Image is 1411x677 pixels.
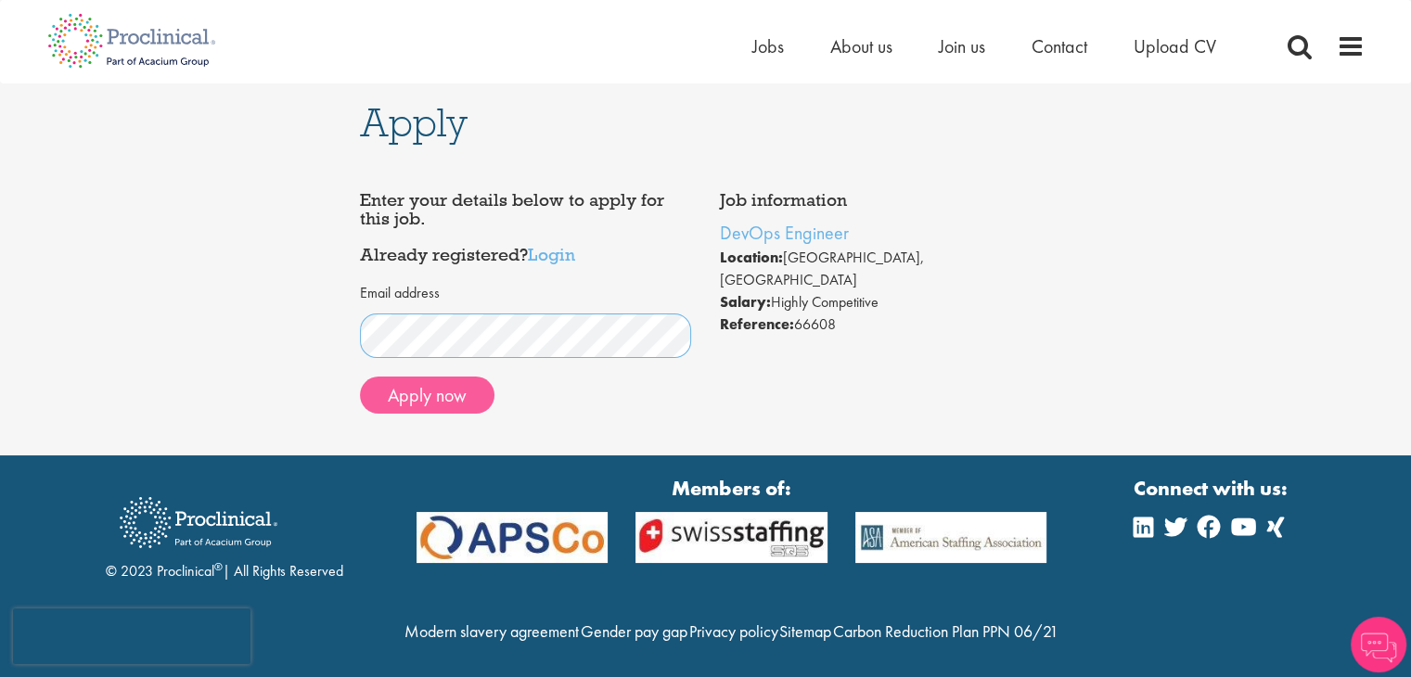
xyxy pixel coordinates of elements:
[106,483,343,582] div: © 2023 Proclinical | All Rights Reserved
[830,34,892,58] a: About us
[360,191,692,264] h4: Enter your details below to apply for this job. Already registered?
[360,97,468,147] span: Apply
[720,221,849,245] a: DevOps Engineer
[1351,617,1406,672] img: Chatbot
[106,484,291,561] img: Proclinical Recruitment
[622,512,841,563] img: APSCo
[404,620,579,642] a: Modern slavery agreement
[720,313,1052,336] li: 66608
[214,559,223,574] sup: ®
[939,34,985,58] a: Join us
[417,474,1047,503] strong: Members of:
[720,247,1052,291] li: [GEOGRAPHIC_DATA], [GEOGRAPHIC_DATA]
[403,512,622,563] img: APSCo
[1032,34,1087,58] a: Contact
[720,248,783,267] strong: Location:
[720,291,1052,313] li: Highly Competitive
[841,512,1061,563] img: APSCo
[688,620,777,642] a: Privacy policy
[752,34,784,58] a: Jobs
[833,620,1058,642] a: Carbon Reduction Plan PPN 06/21
[528,243,575,265] a: Login
[720,314,794,334] strong: Reference:
[720,292,771,312] strong: Salary:
[1134,474,1291,503] strong: Connect with us:
[360,377,494,414] button: Apply now
[360,283,440,304] label: Email address
[779,620,831,642] a: Sitemap
[581,620,687,642] a: Gender pay gap
[1134,34,1216,58] a: Upload CV
[13,608,250,664] iframe: reCAPTCHA
[720,191,1052,210] h4: Job information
